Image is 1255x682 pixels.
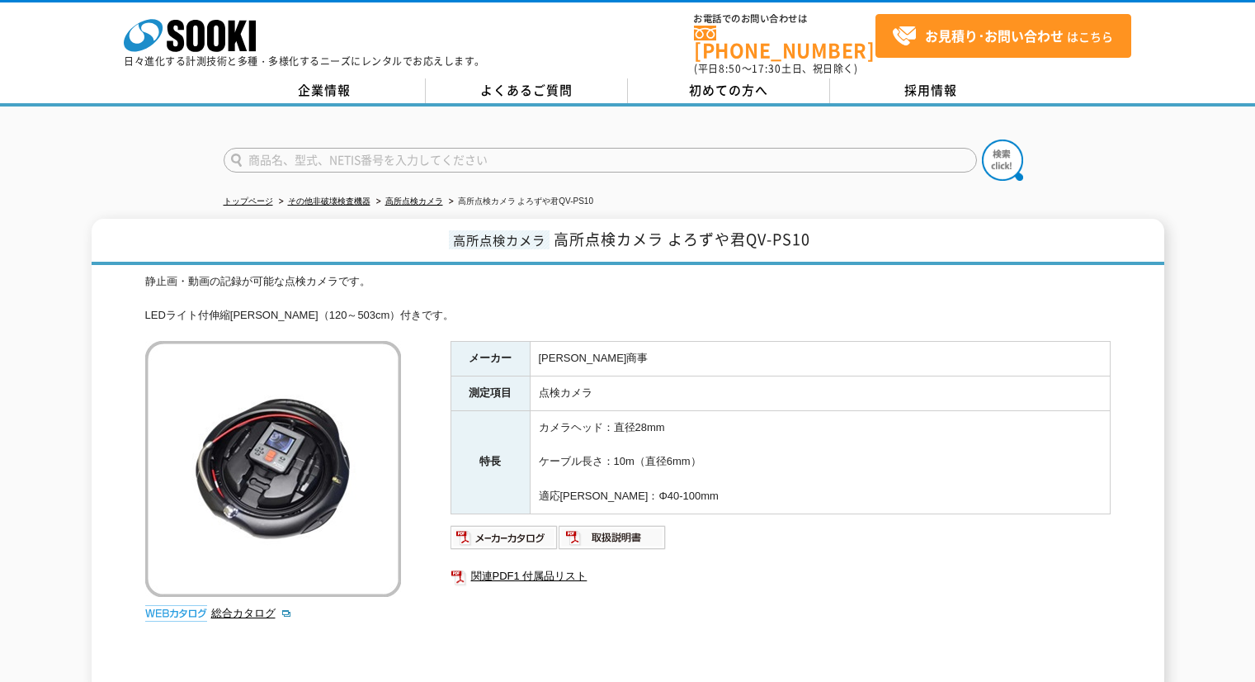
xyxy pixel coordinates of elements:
[694,26,875,59] a: [PHONE_NUMBER]
[559,535,667,547] a: 取扱説明書
[530,410,1110,514] td: カメラヘッド：直径28mm ケーブル長さ：10m（直径6mm） 適応[PERSON_NAME]：Φ40-100mm
[892,24,1113,49] span: はこちら
[145,341,401,597] img: 高所点検カメラ よろずや君QV-PS10
[719,61,742,76] span: 8:50
[689,81,768,99] span: 初めての方へ
[830,78,1032,103] a: 採用情報
[451,566,1111,587] a: 関連PDF1 付属品リスト
[875,14,1131,58] a: お見積り･お問い合わせはこちら
[451,342,530,377] th: メーカー
[559,524,667,551] img: 取扱説明書
[554,228,810,250] span: 高所点検カメラ よろずや君QV-PS10
[124,56,485,66] p: 日々進化する計測技術と多種・多様化するニーズにレンタルでお応えします。
[530,342,1110,377] td: [PERSON_NAME]商事
[982,140,1023,181] img: btn_search.png
[451,410,530,514] th: 特長
[426,78,628,103] a: よくあるご質問
[446,193,593,211] li: 高所点検カメラ よろずや君QV-PS10
[449,230,550,249] span: 高所点検カメラ
[628,78,830,103] a: 初めての方へ
[211,607,292,619] a: 総合カタログ
[385,197,443,206] a: 高所点検カメラ
[451,377,530,411] th: 測定項目
[451,535,559,547] a: メーカーカタログ
[694,14,875,24] span: お電話でのお問い合わせは
[145,605,207,622] img: webカタログ
[145,273,1111,324] div: 静止画・動画の記録が可能な点検カメラです。 LEDライト付伸縮[PERSON_NAME]（120～503cm）付きです。
[224,78,426,103] a: 企業情報
[451,524,559,551] img: メーカーカタログ
[224,197,273,206] a: トップページ
[288,197,370,206] a: その他非破壊検査機器
[925,26,1064,45] strong: お見積り･お問い合わせ
[530,377,1110,411] td: 点検カメラ
[694,61,857,76] span: (平日 ～ 土日、祝日除く)
[224,148,977,173] input: 商品名、型式、NETIS番号を入力してください
[752,61,781,76] span: 17:30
